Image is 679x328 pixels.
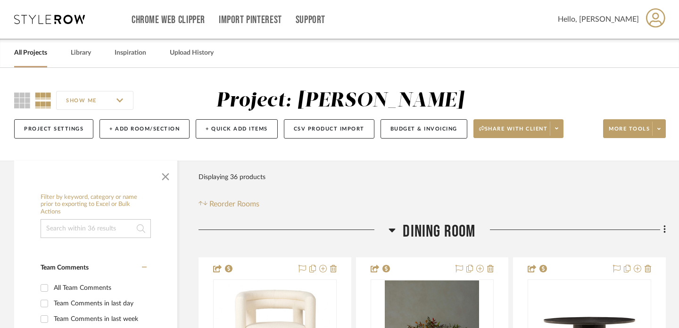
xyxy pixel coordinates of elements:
[132,16,205,24] a: Chrome Web Clipper
[284,119,374,139] button: CSV Product Import
[71,47,91,59] a: Library
[209,198,259,210] span: Reorder Rooms
[41,194,151,216] h6: Filter by keyword, category or name prior to exporting to Excel or Bulk Actions
[609,125,650,139] span: More tools
[381,119,467,139] button: Budget & Invoicing
[296,16,325,24] a: Support
[14,47,47,59] a: All Projects
[115,47,146,59] a: Inspiration
[54,280,144,295] div: All Team Comments
[473,119,564,138] button: Share with client
[99,119,190,139] button: + Add Room/Section
[54,296,144,311] div: Team Comments in last day
[199,168,265,187] div: Displaying 36 products
[14,119,93,139] button: Project Settings
[479,125,548,139] span: Share with client
[170,47,214,59] a: Upload History
[156,165,175,184] button: Close
[199,198,259,210] button: Reorder Rooms
[603,119,666,138] button: More tools
[216,91,464,111] div: Project: [PERSON_NAME]
[403,221,475,242] span: Dining Room
[54,312,144,327] div: Team Comments in last week
[41,219,151,238] input: Search within 36 results
[558,14,639,25] span: Hello, [PERSON_NAME]
[196,119,278,139] button: + Quick Add Items
[219,16,282,24] a: Import Pinterest
[41,264,89,271] span: Team Comments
